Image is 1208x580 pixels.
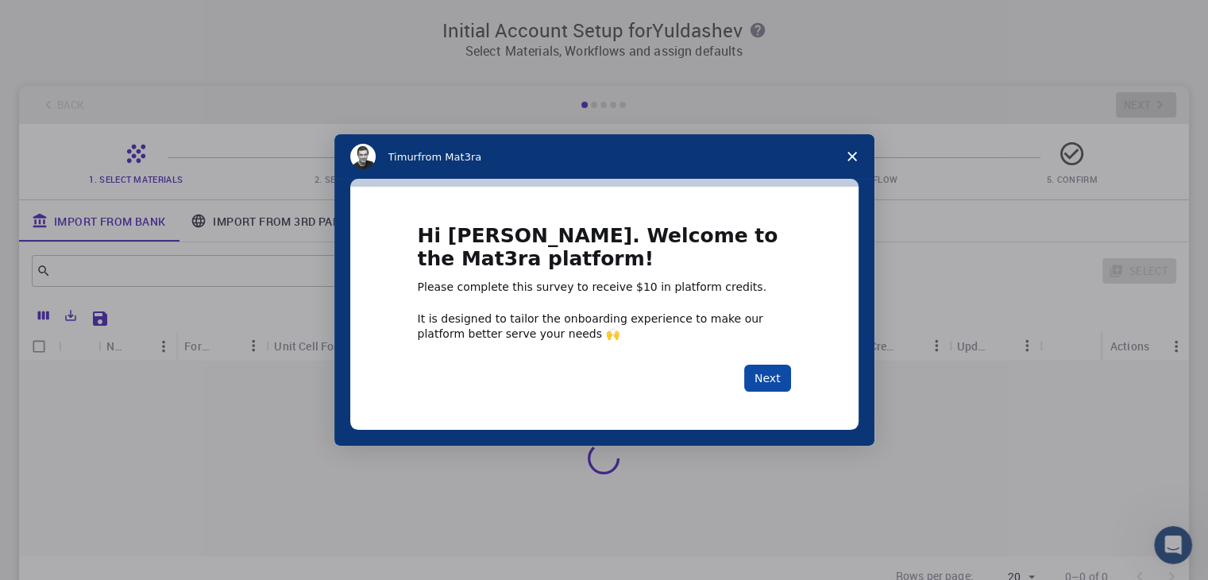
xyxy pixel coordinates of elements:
[418,225,791,280] h1: Hi [PERSON_NAME]. Welcome to the Mat3ra platform!
[744,365,791,392] button: Next
[418,280,791,296] div: Please complete this survey to receive $10 in platform credits.
[418,311,791,340] div: It is designed to tailor the onboarding experience to make our platform better serve your needs 🙌
[830,134,874,179] span: Close survey
[25,11,112,25] span: Поддержка
[388,151,418,163] span: Timur
[350,144,376,169] img: Profile image for Timur
[418,151,481,163] span: from Mat3ra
